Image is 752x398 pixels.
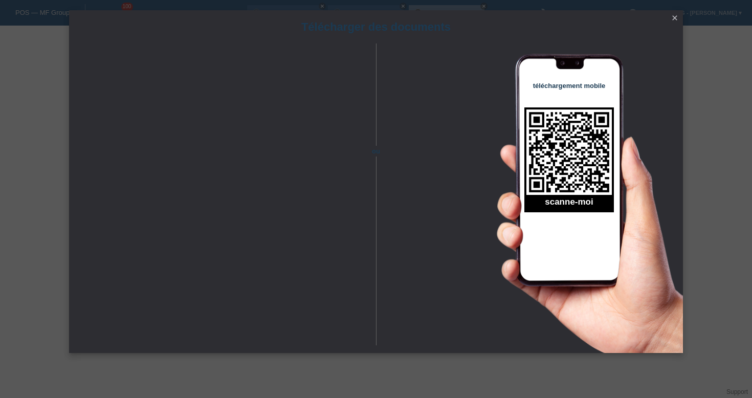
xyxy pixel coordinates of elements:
h1: Télécharger des documents [69,20,683,33]
h2: scanne-moi [524,197,614,212]
h4: téléchargement mobile [524,82,614,90]
a: close [668,13,681,25]
iframe: Upload [84,69,358,325]
span: ou [358,146,394,157]
i: close [671,14,679,22]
